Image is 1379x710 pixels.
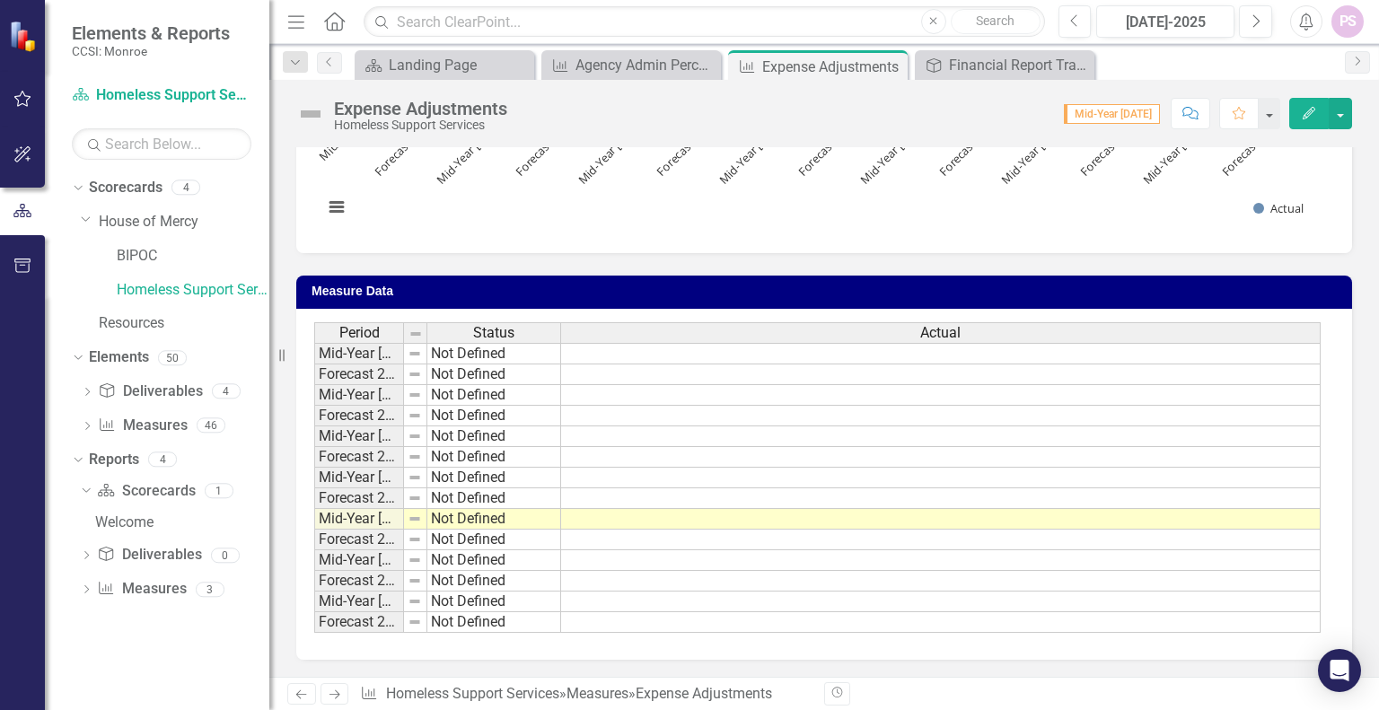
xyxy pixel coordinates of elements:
[976,13,1014,28] span: Search
[1139,116,1211,188] text: Mid-Year [DATE]
[158,350,187,365] div: 50
[427,385,561,406] td: Not Defined
[636,685,772,702] div: Expense Adjustments
[314,343,404,364] td: Mid-Year [DATE]
[97,481,195,502] a: Scorecards
[716,116,787,188] text: Mid-Year [DATE]
[1076,116,1140,180] text: Forecast 2026
[427,343,561,364] td: Not Defined
[97,579,186,600] a: Measures
[117,280,269,301] a: Homeless Support Services
[427,488,561,509] td: Not Defined
[360,684,811,705] div: » »
[314,530,404,550] td: Forecast 2025
[427,530,561,550] td: Not Defined
[359,54,530,76] a: Landing Page
[408,450,422,464] img: 8DAGhfEEPCf229AAAAAElFTkSuQmCC
[314,488,404,509] td: Forecast 2024
[197,418,225,434] div: 46
[512,116,575,180] text: Forecast 2022
[408,327,423,341] img: 8DAGhfEEPCf229AAAAAElFTkSuQmCC
[312,285,1343,298] h3: Measure Data
[314,468,404,488] td: Mid-Year [DATE]
[89,347,149,368] a: Elements
[919,54,1090,76] a: Financial Report Tracker
[427,571,561,592] td: Not Defined
[653,116,716,180] text: Forecast 2023
[920,325,961,341] span: Actual
[427,406,561,426] td: Not Defined
[427,550,561,571] td: Not Defined
[148,451,177,467] div: 4
[427,364,561,385] td: Not Defined
[408,553,422,567] img: 8DAGhfEEPCf229AAAAAElFTkSuQmCC
[856,116,928,188] text: Mid-Year [DATE]
[427,468,561,488] td: Not Defined
[97,545,201,565] a: Deliverables
[408,429,422,443] img: 8DAGhfEEPCf229AAAAAElFTkSuQmCC
[1102,12,1228,33] div: [DATE]-2025
[408,388,422,402] img: 8DAGhfEEPCf229AAAAAElFTkSuQmCC
[427,612,561,633] td: Not Defined
[473,325,514,341] span: Status
[427,426,561,447] td: Not Defined
[998,116,1070,188] text: Mid-Year [DATE]
[72,85,251,106] a: Homeless Support Services
[371,116,435,180] text: Forecast 2021
[389,54,530,76] div: Landing Page
[314,426,404,447] td: Mid-Year [DATE]
[7,19,41,53] img: ClearPoint Strategy
[95,514,269,530] div: Welcome
[72,22,230,44] span: Elements & Reports
[408,594,422,609] img: 8DAGhfEEPCf229AAAAAElFTkSuQmCC
[1096,5,1234,38] button: [DATE]-2025
[408,470,422,485] img: 8DAGhfEEPCf229AAAAAElFTkSuQmCC
[314,612,404,633] td: Forecast 2027
[364,6,1044,38] input: Search ClearPoint...
[408,408,422,423] img: 8DAGhfEEPCf229AAAAAElFTkSuQmCC
[171,180,200,196] div: 4
[408,512,422,526] img: 8DAGhfEEPCf229AAAAAElFTkSuQmCC
[546,54,716,76] a: Agency Admin Percentage
[196,582,224,597] div: 3
[89,450,139,470] a: Reports
[99,212,269,232] a: House of Mercy
[314,447,404,468] td: Forecast 2023
[1253,200,1304,216] button: Show Actual
[762,56,903,78] div: Expense Adjustments
[324,195,349,220] button: View chart menu, Chart
[314,406,404,426] td: Forecast 2022
[98,381,202,402] a: Deliverables
[339,325,380,341] span: Period
[314,385,404,406] td: Mid-Year [DATE]
[1331,5,1364,38] button: PS
[575,54,716,76] div: Agency Admin Percentage
[427,592,561,612] td: Not Defined
[334,118,507,132] div: Homeless Support Services
[408,574,422,588] img: 8DAGhfEEPCf229AAAAAElFTkSuQmCC
[72,128,251,160] input: Search Below...
[935,116,999,180] text: Forecast 2025
[1064,104,1160,124] span: Mid-Year [DATE]
[91,507,269,536] a: Welcome
[949,54,1090,76] div: Financial Report Tracker
[427,447,561,468] td: Not Defined
[117,246,269,267] a: BIPOC
[567,685,628,702] a: Measures
[314,592,404,612] td: Mid-Year [DATE]
[314,364,404,385] td: Forecast 2021
[99,313,269,334] a: Resources
[408,532,422,547] img: 8DAGhfEEPCf229AAAAAElFTkSuQmCC
[296,100,325,128] img: Not Defined
[408,346,422,361] img: 8DAGhfEEPCf229AAAAAElFTkSuQmCC
[795,115,858,179] text: Forecast 2024
[334,99,507,118] div: Expense Adjustments
[951,9,1041,34] button: Search
[314,571,404,592] td: Forecast 2026
[408,491,422,505] img: 8DAGhfEEPCf229AAAAAElFTkSuQmCC
[1318,649,1361,692] div: Open Intercom Messenger
[408,615,422,629] img: 8DAGhfEEPCf229AAAAAElFTkSuQmCC
[212,384,241,399] div: 4
[386,685,559,702] a: Homeless Support Services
